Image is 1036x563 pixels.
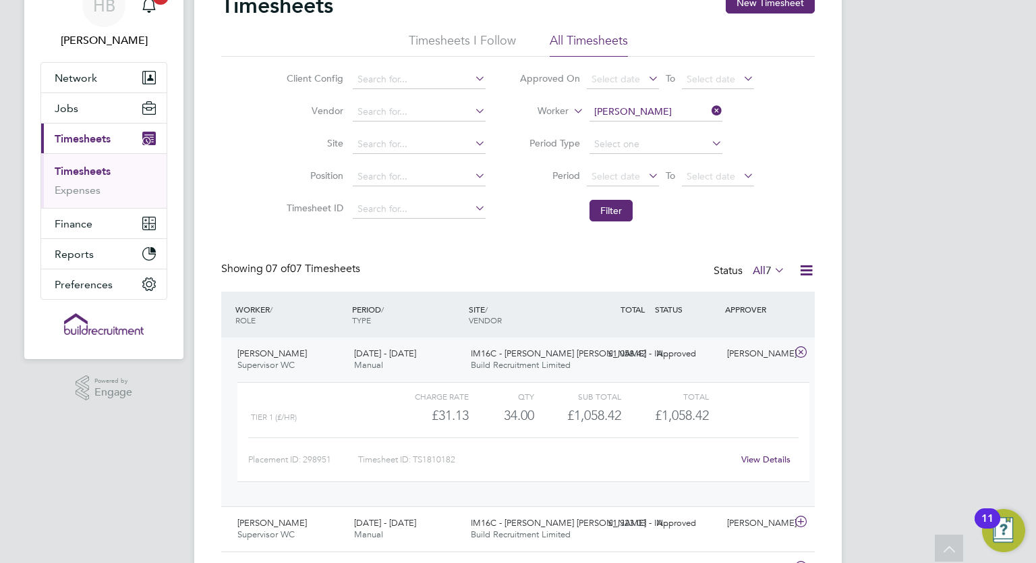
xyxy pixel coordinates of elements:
span: Preferences [55,278,113,291]
input: Search for... [353,200,486,219]
a: View Details [741,454,790,465]
button: Filter [589,200,633,221]
span: Select date [687,73,735,85]
div: SITE [465,297,582,332]
label: Timesheet ID [283,202,343,214]
span: Jobs [55,102,78,115]
span: Finance [55,217,92,230]
div: Total [621,388,708,404]
button: Jobs [41,93,167,123]
span: £1,058.42 [655,407,709,423]
div: Timesheet ID: TS1810182 [358,449,732,471]
span: Select date [592,73,640,85]
div: £1,058.42 [581,343,652,365]
a: Timesheets [55,165,111,178]
span: 7 [766,264,772,277]
label: Worker [508,105,569,118]
input: Search for... [589,103,722,122]
div: WORKER [232,297,349,332]
input: Select one [589,135,722,154]
button: Network [41,63,167,92]
a: Powered byEngage [76,375,133,401]
span: [DATE] - [DATE] [354,517,416,529]
button: Open Resource Center, 11 new notifications [982,509,1025,552]
span: / [485,304,488,315]
input: Search for... [353,135,486,154]
label: Site [283,137,343,149]
span: Hayley Barrance [40,32,167,49]
input: Search for... [353,167,486,186]
span: Build Recruitment Limited [471,359,571,371]
div: Charge rate [382,388,469,404]
span: Supervisor WC [237,529,295,540]
div: Sub Total [534,388,621,404]
span: IM16C - [PERSON_NAME] [PERSON_NAME] - IN… [471,348,672,359]
div: [PERSON_NAME] [722,512,792,535]
div: 34.00 [469,404,534,427]
label: Position [283,169,343,182]
div: 11 [981,518,994,536]
div: APPROVER [722,297,792,321]
div: £31.13 [382,404,469,427]
label: All [753,264,785,277]
span: Powered by [94,375,132,387]
span: Timesheets [55,132,111,145]
span: To [662,167,679,184]
a: Go to home page [40,313,167,335]
span: Reports [55,248,94,261]
span: / [270,304,272,315]
button: Finance [41,209,167,238]
div: PERIOD [349,297,465,332]
label: Vendor [283,105,343,117]
input: Search for... [353,70,486,89]
span: To [662,70,679,87]
li: Timesheets I Follow [409,32,516,57]
div: Timesheets [41,153,167,208]
div: £1,058.42 [534,404,621,427]
div: QTY [469,388,534,404]
span: Select date [592,170,640,182]
span: 07 of [266,262,290,275]
span: / [381,304,384,315]
span: Tier 1 (£/HR) [251,412,297,422]
div: Approved [652,512,722,535]
span: TYPE [352,315,371,325]
label: Period [519,169,580,182]
div: Showing [221,262,363,276]
button: Preferences [41,269,167,299]
label: Client Config [283,72,343,84]
div: Approved [652,343,722,365]
span: Supervisor WC [237,359,295,371]
span: Manual [354,359,383,371]
span: Build Recruitment Limited [471,529,571,540]
div: Placement ID: 298951 [248,449,358,471]
span: Select date [687,170,735,182]
span: 07 Timesheets [266,262,360,275]
div: STATUS [652,297,722,321]
button: Timesheets [41,124,167,153]
span: ROLE [235,315,256,325]
span: IM16C - [PERSON_NAME] [PERSON_NAME] - IN… [471,517,672,529]
label: Approved On [519,72,580,84]
img: buildrec-logo-retina.png [64,313,144,335]
span: [PERSON_NAME] [237,517,307,529]
button: Reports [41,239,167,269]
div: [PERSON_NAME] [722,343,792,365]
div: Status [714,262,788,281]
span: VENDOR [469,315,502,325]
span: TOTAL [621,304,645,315]
input: Search for... [353,103,486,122]
span: Manual [354,529,383,540]
li: All Timesheets [550,32,628,57]
span: Network [55,72,97,84]
a: Expenses [55,184,100,196]
span: [PERSON_NAME] [237,348,307,359]
span: [DATE] - [DATE] [354,348,416,359]
label: Period Type [519,137,580,149]
div: £1,323.03 [581,512,652,535]
span: Engage [94,387,132,398]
